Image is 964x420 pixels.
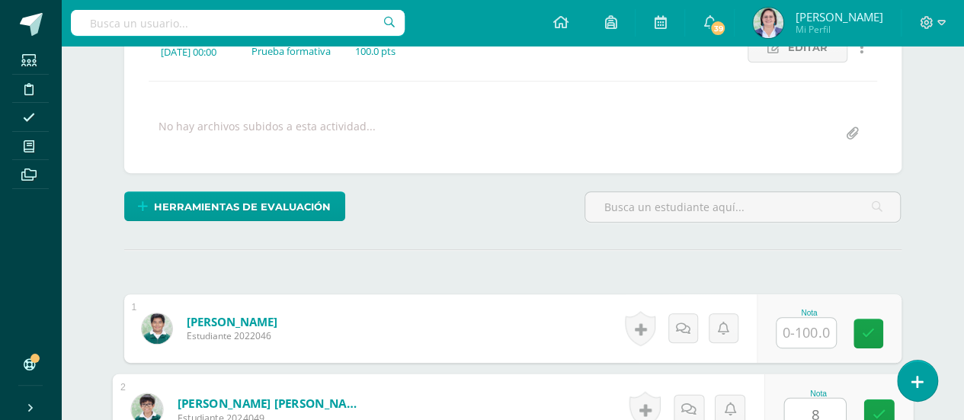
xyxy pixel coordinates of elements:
div: Nota [783,389,853,397]
span: 39 [709,20,726,37]
div: Prueba formativa [251,44,331,58]
a: [PERSON_NAME] [PERSON_NAME] [177,395,365,411]
div: [DATE] 00:00 [161,45,227,59]
div: Nota [776,309,843,317]
span: Mi Perfil [795,23,882,36]
a: [PERSON_NAME] [187,314,277,329]
input: Busca un estudiante aquí... [585,192,901,222]
input: 0-100.0 [777,318,836,348]
a: Herramientas de evaluación [124,191,345,221]
img: cb6240ca9060cd5322fbe56422423029.png [753,8,783,38]
span: Editar [788,34,828,62]
input: Busca un usuario... [71,10,405,36]
span: [PERSON_NAME] [795,9,882,24]
div: No hay archivos subidos a esta actividad... [159,119,376,149]
img: 2682adfb1f1d34465849ad3628fbdeaa.png [142,313,172,344]
span: Estudiante 2022046 [187,329,277,342]
div: 100.0 pts [355,44,396,58]
span: Herramientas de evaluación [154,193,331,221]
